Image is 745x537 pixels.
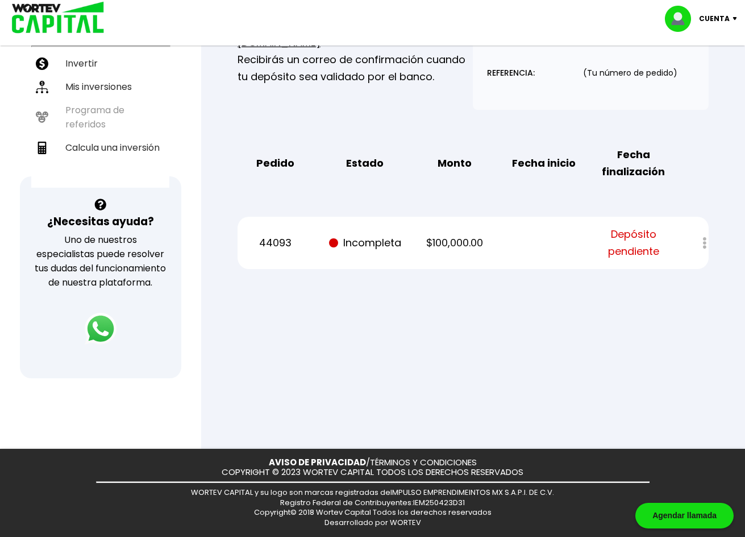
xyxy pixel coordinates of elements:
a: Calcula una inversión [31,136,169,159]
img: calculadora-icon.17d418c4.svg [36,142,48,154]
div: Agendar llamada [635,503,734,528]
b: Monto [438,155,472,172]
b: Fecha inicio [512,155,576,172]
b: Pedido [256,155,294,172]
a: AVISO DE PRIVACIDAD [269,456,366,468]
span: Depósito pendiente [596,226,671,260]
p: COPYRIGHT © 2023 WORTEV CAPITAL TODOS LOS DERECHOS RESERVADOS [222,468,523,477]
img: profile-image [665,6,699,32]
p: $100,000.00 [417,234,492,251]
p: Incompleta [327,234,403,251]
p: / [269,458,477,468]
b: Estado [346,155,384,172]
h3: ¿Necesitas ayuda? [47,213,154,230]
img: icon-down [730,17,745,20]
b: Fecha finalización [596,146,671,180]
img: logos_whatsapp-icon.242b2217.svg [85,313,116,345]
span: Registro Federal de Contribuyentes: IEM250423D31 [280,497,465,508]
p: (Tu número de pedido) [583,69,677,77]
p: 44093 [238,234,313,251]
a: Mis inversiones [31,75,169,98]
ul: Capital [31,21,169,188]
a: TÉRMINOS Y CONDICIONES [370,456,477,468]
p: Cuenta [699,10,730,27]
span: Desarrollado por WORTEV [324,517,421,528]
img: invertir-icon.b3b967d7.svg [36,57,48,70]
span: WORTEV CAPITAL y su logo son marcas registradas de IMPULSO EMPRENDIMEINTOS MX S.A.P.I. DE C.V. [191,487,554,498]
p: Uno de nuestros especialistas puede resolver tus dudas del funcionamiento de nuestra plataforma. [35,233,166,290]
img: inversiones-icon.6695dc30.svg [36,81,48,93]
p: REFERENCIA: [487,69,535,77]
span: Copyright© 2018 Wortev Capital Todos los derechos reservados [254,507,492,518]
a: Invertir [31,52,169,75]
